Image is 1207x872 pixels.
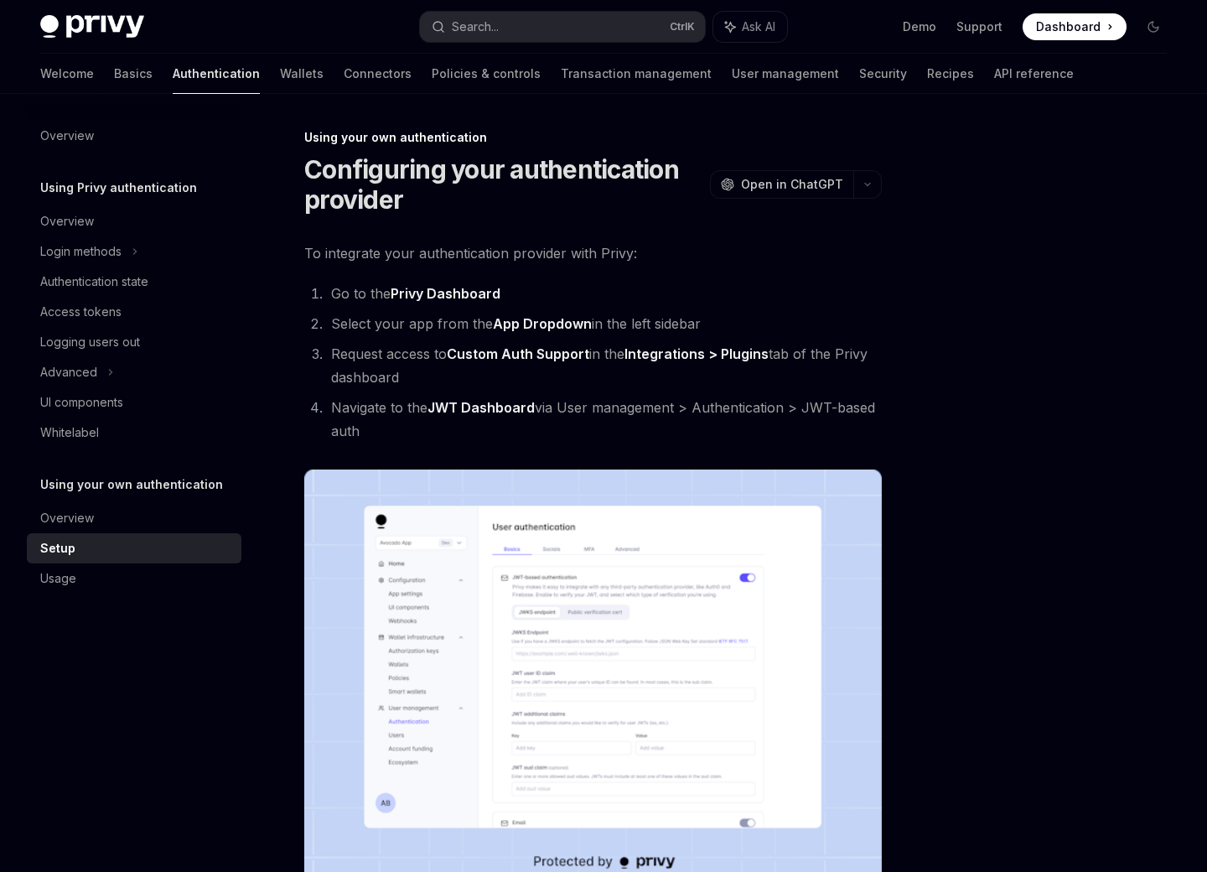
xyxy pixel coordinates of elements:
[670,20,695,34] span: Ctrl K
[40,332,140,352] div: Logging users out
[40,241,122,262] div: Login methods
[859,54,907,94] a: Security
[1036,18,1101,35] span: Dashboard
[40,302,122,322] div: Access tokens
[1140,13,1167,40] button: Toggle dark mode
[344,54,412,94] a: Connectors
[903,18,936,35] a: Demo
[994,54,1074,94] a: API reference
[27,533,241,563] a: Setup
[27,563,241,594] a: Usage
[40,392,123,413] div: UI components
[40,423,99,443] div: Whitelabel
[304,241,882,265] span: To integrate your authentication provider with Privy:
[40,54,94,94] a: Welcome
[27,206,241,236] a: Overview
[732,54,839,94] a: User management
[280,54,324,94] a: Wallets
[1023,13,1127,40] a: Dashboard
[432,54,541,94] a: Policies & controls
[927,54,974,94] a: Recipes
[40,178,197,198] h5: Using Privy authentication
[713,12,787,42] button: Ask AI
[40,15,144,39] img: dark logo
[391,285,500,302] strong: Privy Dashboard
[27,297,241,327] a: Access tokens
[741,176,843,193] span: Open in ChatGPT
[40,508,94,528] div: Overview
[326,342,882,389] li: Request access to in the tab of the Privy dashboard
[40,362,97,382] div: Advanced
[710,170,853,199] button: Open in ChatGPT
[40,475,223,495] h5: Using your own authentication
[40,568,76,589] div: Usage
[304,154,703,215] h1: Configuring your authentication provider
[447,345,589,362] strong: Custom Auth Support
[427,399,535,417] a: JWT Dashboard
[27,327,241,357] a: Logging users out
[173,54,260,94] a: Authentication
[114,54,153,94] a: Basics
[27,267,241,297] a: Authentication state
[561,54,712,94] a: Transaction management
[391,285,500,303] a: Privy Dashboard
[742,18,775,35] span: Ask AI
[326,282,882,305] li: Go to the
[40,126,94,146] div: Overview
[326,396,882,443] li: Navigate to the via User management > Authentication > JWT-based auth
[304,129,882,146] div: Using your own authentication
[40,211,94,231] div: Overview
[493,315,592,332] strong: App Dropdown
[27,503,241,533] a: Overview
[27,121,241,151] a: Overview
[40,272,148,292] div: Authentication state
[452,17,499,37] div: Search...
[40,538,75,558] div: Setup
[956,18,1002,35] a: Support
[624,345,769,363] a: Integrations > Plugins
[326,312,882,335] li: Select your app from the in the left sidebar
[27,387,241,418] a: UI components
[27,418,241,448] a: Whitelabel
[420,12,704,42] button: Search...CtrlK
